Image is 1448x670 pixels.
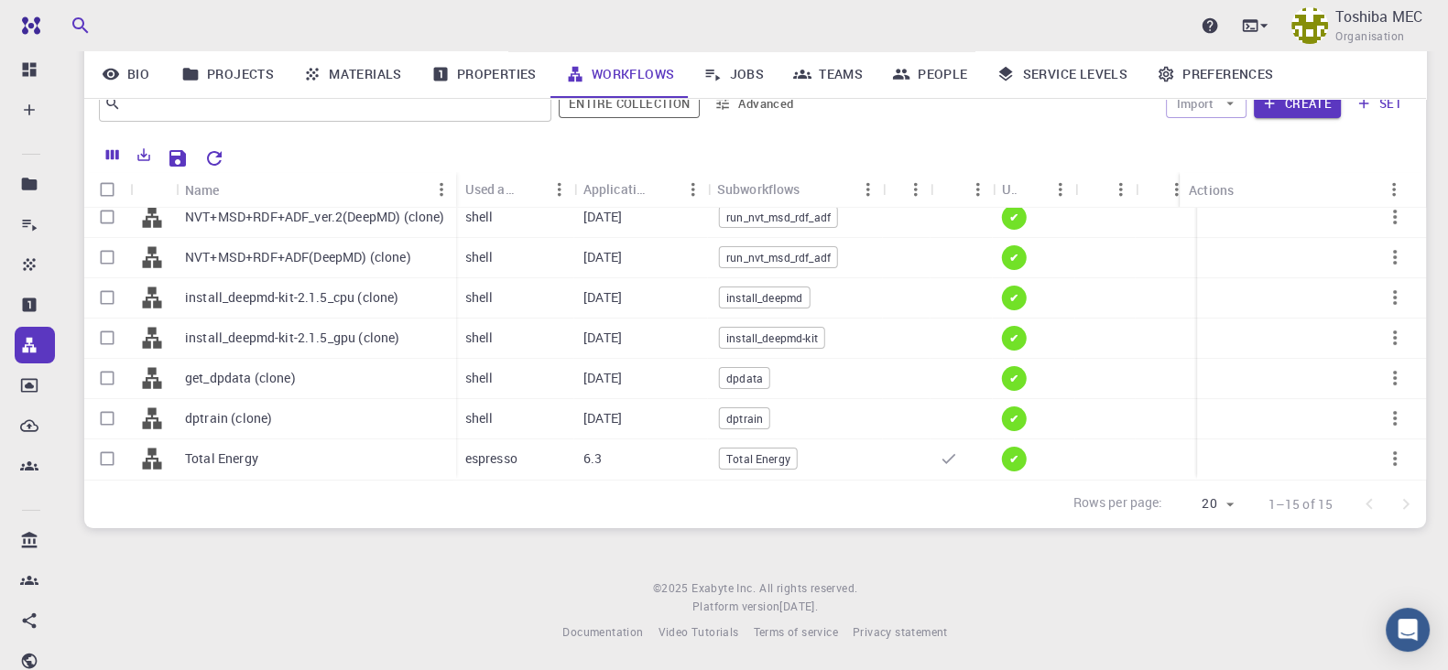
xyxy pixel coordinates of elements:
[185,248,411,266] p: NVT+MSD+RDF+ADF(DeepMD) (clone)
[1002,371,1026,386] span: ✔
[1075,171,1136,207] div: Shared
[1142,50,1288,98] a: Preferences
[583,248,623,266] p: [DATE]
[753,623,837,642] a: Terms of service
[545,175,574,204] button: Menu
[15,16,40,35] img: logo
[720,411,769,427] span: dptrain
[465,329,494,347] p: shell
[720,210,837,225] span: run_nvt_msd_rdf_adf
[185,208,445,226] p: NVT+MSD+RDF+ADF_ver.2(DeepMD) (clone)
[289,50,417,98] a: Materials
[720,371,769,386] span: dpdata
[185,369,296,387] p: get_dpdata (clone)
[1046,175,1075,204] button: Menu
[1002,250,1026,265] span: ✔
[982,50,1142,98] a: Service Levels
[759,579,857,598] span: All rights reserved.
[877,50,982,98] a: People
[940,175,969,204] button: Sort
[185,449,258,468] p: Total Energy
[583,369,623,387] p: [DATE]
[720,250,837,265] span: run_nvt_msd_rdf_adf
[130,172,176,208] div: Icon
[779,598,818,616] a: [DATE].
[853,623,948,642] a: Privacy statement
[853,624,948,639] span: Privacy statement
[1170,491,1239,517] div: 20
[562,623,643,642] a: Documentation
[185,329,399,347] p: install_deepmd-kit-2.1.5_gpu (clone)
[465,248,494,266] p: shell
[185,172,220,208] div: Name
[993,171,1075,207] div: Up-to-date
[1002,411,1026,427] span: ✔
[34,12,91,29] span: サポート
[649,175,679,204] button: Sort
[176,172,456,208] div: Name
[1136,171,1192,207] div: Public
[800,175,829,204] button: Sort
[583,171,649,207] div: Application Version
[1106,175,1136,204] button: Menu
[708,171,883,207] div: Subworkflows
[720,330,824,346] span: install_deepmd-kit
[456,171,574,207] div: Used application
[465,171,516,207] div: Used application
[84,50,167,98] a: Bio
[689,50,778,98] a: Jobs
[128,140,159,169] button: Export
[465,208,494,226] p: shell
[679,175,708,204] button: Menu
[1335,5,1422,27] p: Toshiba MEC
[465,288,494,307] p: shell
[717,171,800,207] div: Subworkflows
[559,89,700,118] span: Filter throughout whole library including sets (folders)
[159,140,196,177] button: Save Explorer Settings
[551,50,690,98] a: Workflows
[964,175,993,204] button: Menu
[427,175,456,204] button: Menu
[1072,493,1162,514] p: Rows per page:
[658,624,738,639] span: Video Tutorials
[1335,27,1404,46] span: Organisation
[465,409,494,427] p: shell
[691,580,756,595] span: Exabyte Inc.
[583,449,602,468] p: 6.3
[778,50,877,98] a: Teams
[185,288,398,307] p: install_deepmd-kit-2.1.5_cpu (clone)
[1189,172,1234,208] div: Actions
[185,409,272,427] p: dptrain (clone)
[1348,89,1411,118] button: set
[1268,495,1334,513] p: 1–15 of 15
[97,140,128,169] button: Columns
[653,579,691,598] span: © 2025
[516,175,545,204] button: Sort
[692,598,779,616] span: Platform version
[562,624,643,639] span: Documentation
[465,369,494,387] p: shell
[167,50,289,98] a: Projects
[1017,175,1046,204] button: Sort
[1002,290,1026,306] span: ✔
[931,171,993,207] div: Default
[707,89,802,118] button: Advanced
[583,288,623,307] p: [DATE]
[1145,175,1174,204] button: Sort
[1002,330,1026,346] span: ✔
[417,50,551,98] a: Properties
[883,171,931,207] div: Tags
[465,449,517,468] p: espresso
[1291,7,1328,44] img: Toshiba MEC
[574,171,708,207] div: Application Version
[779,599,818,613] span: [DATE] .
[1084,175,1114,204] button: Sort
[1002,451,1026,467] span: ✔
[720,290,809,306] span: install_deepmd
[1254,89,1341,118] button: Create
[1166,89,1246,118] button: Import
[901,175,931,204] button: Menu
[583,329,623,347] p: [DATE]
[753,624,837,639] span: Terms of service
[720,451,797,467] span: Total Energy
